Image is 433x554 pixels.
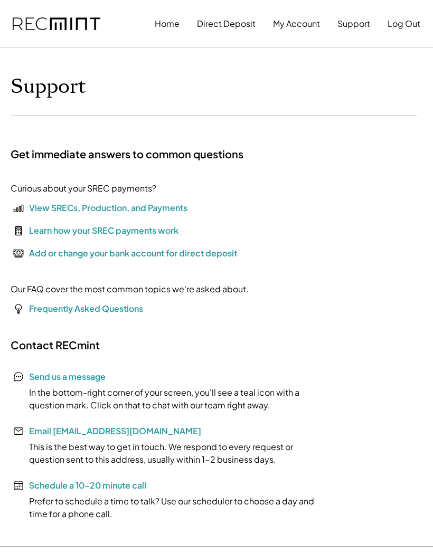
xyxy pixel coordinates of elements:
[29,224,178,237] div: Learn how your SREC payments work
[11,441,327,466] div: This is the best way to get in touch. We respond to every request or question sent to this addres...
[11,386,327,412] div: In the bottom-right corner of your screen, you'll see a teal icon with a question mark. Click on ...
[11,338,100,352] h2: Contact RECmint
[13,17,100,31] img: recmint-logotype%403x.png
[29,247,237,260] div: Add or change your bank account for direct deposit
[11,147,243,161] h2: Get immediate answers to common questions
[388,13,420,34] button: Log Out
[29,480,146,491] a: Schedule a 10-20 minute call
[155,13,180,34] button: Home
[29,202,187,214] div: View SRECs, Production, and Payments
[11,182,156,195] div: Curious about your SREC payments?
[11,283,249,295] div: Our FAQ cover the most common topics we're asked about.
[11,74,86,99] h1: Support
[273,13,320,34] button: My Account
[11,495,327,520] div: Prefer to schedule a time to talk? Use our scheduler to choose a day and time for a phone call.
[29,303,143,314] a: Frequently Asked Questions
[29,371,106,382] font: Send us a message
[197,13,256,34] button: Direct Deposit
[337,13,370,34] button: Support
[29,425,201,436] a: Email [EMAIL_ADDRESS][DOMAIN_NAME]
